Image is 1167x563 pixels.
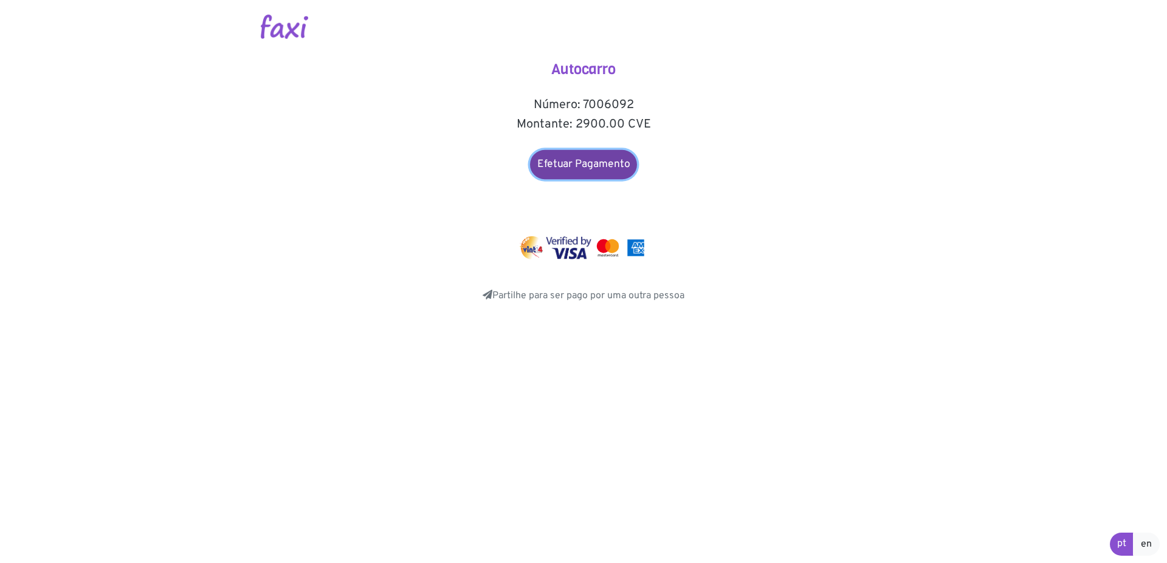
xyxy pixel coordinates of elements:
h5: Montante: 2900.00 CVE [462,117,705,132]
a: Efetuar Pagamento [530,150,637,179]
img: visa [546,236,591,259]
img: mastercard [594,236,622,259]
h5: Número: 7006092 [462,98,705,112]
a: pt [1110,533,1134,556]
img: vinti4 [520,236,544,259]
img: mastercard [624,236,647,259]
h4: Autocarro [462,61,705,78]
a: Partilhe para ser pago por uma outra pessoa [483,290,684,302]
a: en [1133,533,1160,556]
